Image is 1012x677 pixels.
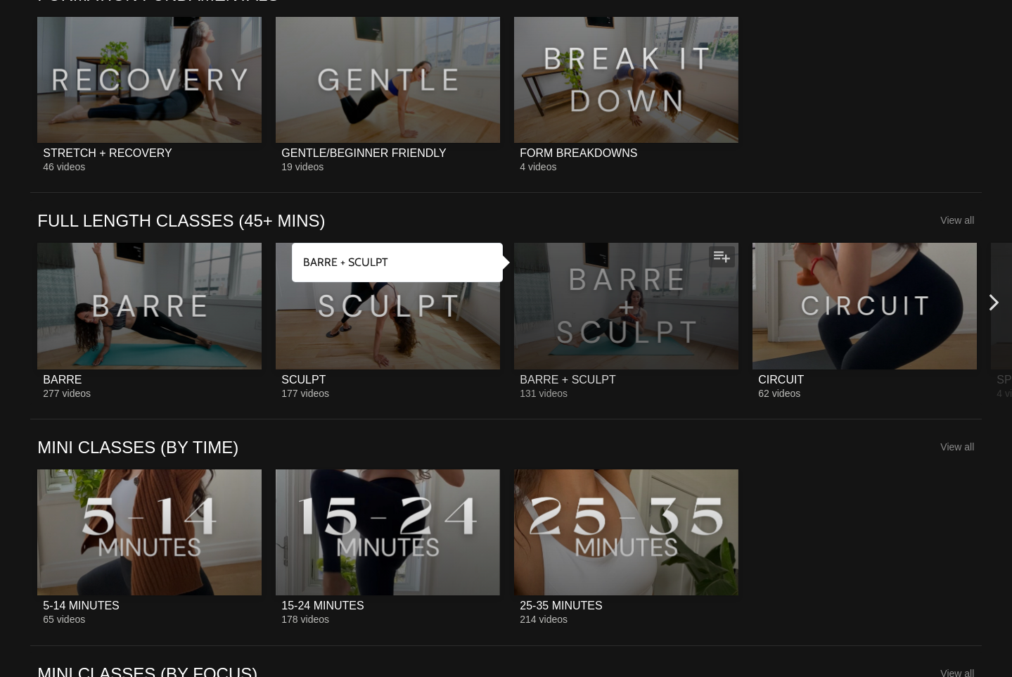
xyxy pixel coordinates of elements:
[940,215,974,226] a: View all
[758,388,800,399] span: 62 videos
[752,243,977,398] a: CIRCUITCIRCUIT62 videos
[514,17,738,172] a: FORM BREAKDOWNSFORM BREAKDOWNS4 videos
[37,469,262,625] a: 5-14 MINUTES5-14 MINUTES65 videos
[940,441,974,453] a: View all
[37,17,262,172] a: STRETCH + RECOVERYSTRETCH + RECOVERY46 videos
[758,373,804,386] div: CIRCUIT
[276,243,500,398] a: SCULPTSCULPT177 videos
[520,373,615,386] div: BARRE + SCULPT
[43,373,82,386] div: BARRE
[520,614,568,625] span: 214 videos
[281,388,329,399] span: 177 videos
[281,146,446,160] div: GENTLE/BEGINNER FRIENDLY
[514,469,738,625] a: 25-35 MINUTES25-35 MINUTES214 videos
[281,614,329,625] span: 178 videos
[37,210,325,232] a: FULL LENGTH CLASSES (45+ MINS)
[520,388,568,399] span: 131 videos
[709,246,735,267] button: Add to my list
[520,161,556,172] span: 4 videos
[37,436,238,458] a: MINI CLASSES (BY TIME)
[276,17,500,172] a: GENTLE/BEGINNER FRIENDLYGENTLE/BEGINNER FRIENDLY19 videos
[43,614,85,625] span: 65 videos
[514,243,738,398] a: BARRE + SCULPTBARRE + SCULPT131 videos
[303,255,388,269] strong: BARRE + SCULPT
[37,243,262,398] a: BARREBARRE277 videos
[281,373,326,386] div: SCULPT
[43,599,119,612] div: 5-14 MINUTES
[43,146,172,160] div: STRETCH + RECOVERY
[281,161,324,172] span: 19 videos
[276,469,500,625] a: 15-24 MINUTES15-24 MINUTES178 videos
[281,599,364,612] div: 15-24 MINUTES
[520,599,602,612] div: 25-35 MINUTES
[43,161,85,172] span: 46 videos
[43,388,91,399] span: 277 videos
[520,146,637,160] div: FORM BREAKDOWNS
